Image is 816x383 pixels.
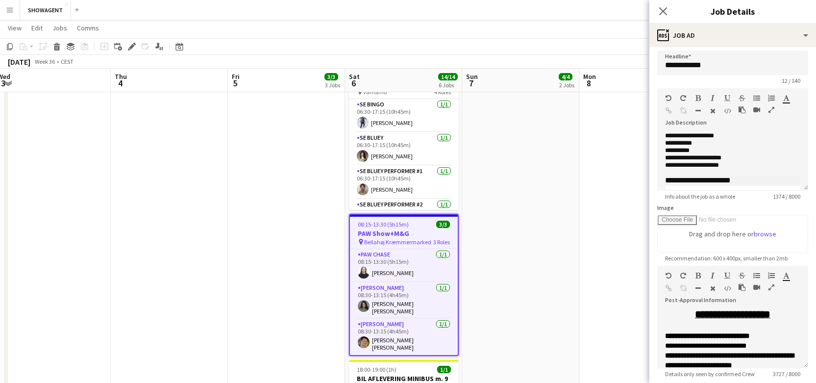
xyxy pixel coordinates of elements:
button: Clear Formatting [709,107,716,115]
a: Comms [73,22,103,34]
span: Fri [232,72,240,81]
span: Sun [466,72,478,81]
button: Unordered List [753,94,760,102]
span: 08:15-13:30 (5h15m) [358,221,409,228]
span: 4 [113,77,127,89]
app-card-role: PAW CHASE1/108:15-13:30 (5h15m)[PERSON_NAME] [350,249,458,282]
button: Horizontal Line [694,284,701,292]
app-job-card: 08:15-13:30 (5h15m)3/3PAW Show+M&G Bellahøj Kræmmermarked3 RolesPAW CHASE1/108:15-13:30 (5h15m)[P... [349,214,459,356]
div: 3 Jobs [325,81,340,89]
button: Undo [665,94,672,102]
span: Thu [115,72,127,81]
span: Week 36 [32,58,57,65]
div: Job Ad [649,24,816,47]
span: 1374 / 8000 [765,193,808,200]
span: Sat [349,72,360,81]
button: SHOWAGENT [20,0,71,20]
button: Strikethrough [739,94,745,102]
button: HTML Code [724,107,731,115]
button: Bold [694,272,701,280]
div: 2 Jobs [559,81,574,89]
app-card-role: SE BLUEY Performer #21/106:30-17:15 (10h45m) [349,199,459,235]
button: Italic [709,94,716,102]
button: Clear Formatting [709,284,716,292]
a: Edit [27,22,47,34]
button: Insert video [753,283,760,291]
span: Comms [77,24,99,32]
span: 4/4 [559,73,572,80]
a: Jobs [49,22,71,34]
span: 5 [230,77,240,89]
button: Ordered List [768,94,775,102]
app-card-role: [PERSON_NAME]1/108:30-13:15 (4h45m)[PERSON_NAME] [PERSON_NAME] [350,282,458,319]
span: 3/3 [436,221,450,228]
button: Fullscreen [768,106,775,114]
span: 14/14 [438,73,458,80]
span: 18:00-19:00 (1h) [357,366,396,373]
span: Details only seen by confirmed Crew [657,370,763,378]
a: View [4,22,25,34]
button: Unordered List [753,272,760,280]
app-card-role: [PERSON_NAME]1/108:30-13:15 (4h45m)[PERSON_NAME] [PERSON_NAME] [350,319,458,355]
button: Undo [665,272,672,280]
button: Underline [724,272,731,280]
button: Horizontal Line [694,107,701,115]
div: [DATE] [8,57,30,67]
button: Underline [724,94,731,102]
div: CEST [61,58,74,65]
span: 3727 / 8000 [765,370,808,378]
button: Ordered List [768,272,775,280]
button: Fullscreen [768,283,775,291]
button: Text Color [783,272,790,280]
span: 8 [582,77,596,89]
span: Edit [31,24,43,32]
button: Text Color [783,94,790,102]
button: Strikethrough [739,272,745,280]
button: Bold [694,94,701,102]
span: 1/1 [437,366,451,373]
app-job-card: 06:30-17:15 (10h45m)4/4SE BLUEY Show+M&G Värnamo4 RolesSE BINGO1/106:30-17:15 (10h45m)[PERSON_NAM... [349,65,459,210]
span: Bellahøj Kræmmermarked [364,238,431,246]
span: Recommendation: 600 x 400px, smaller than 2mb [657,255,795,262]
span: 3/3 [324,73,338,80]
button: Insert video [753,106,760,114]
app-card-role: SE BLUEY Performer #11/106:30-17:15 (10h45m)[PERSON_NAME] [349,166,459,199]
span: Jobs [52,24,67,32]
app-card-role: SE BLUEY1/106:30-17:15 (10h45m)[PERSON_NAME] [349,132,459,166]
button: HTML Code [724,284,731,292]
button: Italic [709,272,716,280]
button: Redo [680,272,687,280]
span: View [8,24,22,32]
h3: PAW Show+M&G [350,229,458,238]
app-card-role: SE BINGO1/106:30-17:15 (10h45m)[PERSON_NAME] [349,99,459,132]
button: Paste as plain text [739,283,745,291]
span: Info about the job as a whole [657,193,743,200]
h3: Job Details [649,5,816,18]
button: Redo [680,94,687,102]
span: 12 / 140 [774,77,808,84]
span: Mon [583,72,596,81]
span: 7 [465,77,478,89]
span: 6 [347,77,360,89]
div: 6 Jobs [439,81,457,89]
button: Paste as plain text [739,106,745,114]
span: 3 Roles [433,238,450,246]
